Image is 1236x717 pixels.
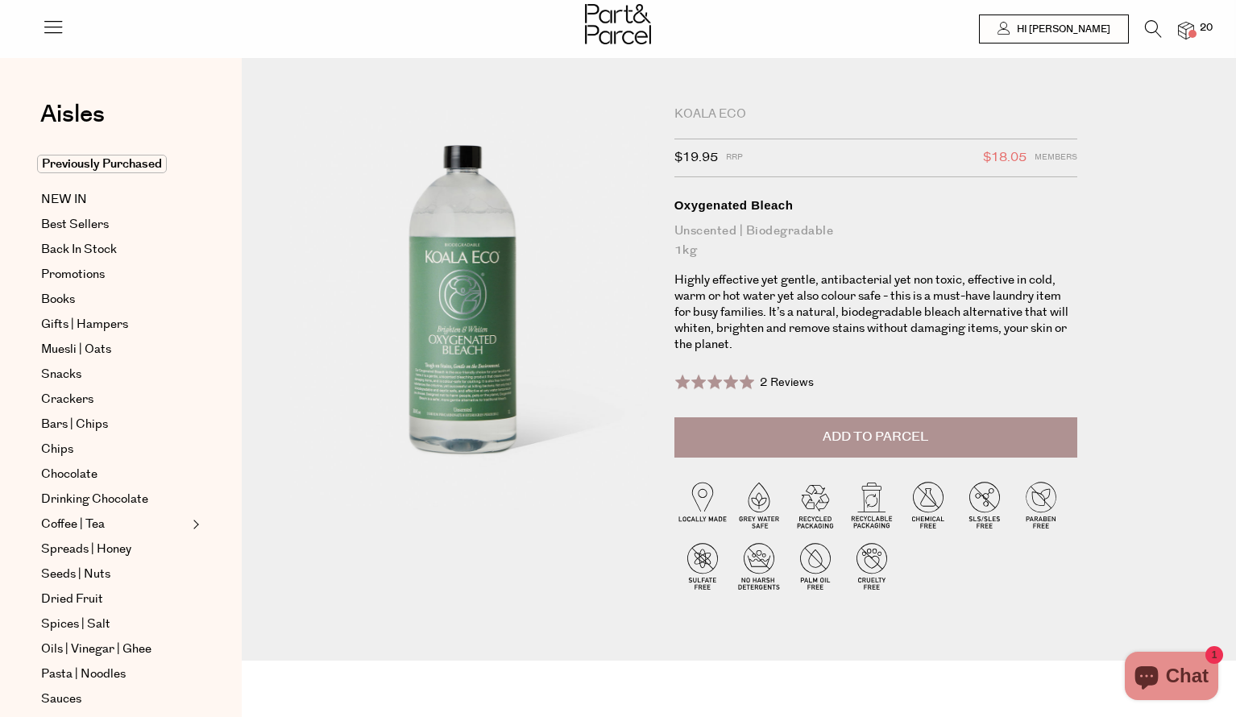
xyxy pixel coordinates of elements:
a: Muesli | Oats [41,340,188,359]
img: P_P-ICONS-Live_Bec_V11_Paraben_Free.svg [1013,476,1069,533]
span: 20 [1196,21,1217,35]
span: Chocolate [41,465,97,484]
img: P_P-ICONS-Live_Bec_V11_Locally_Made_2.svg [674,476,731,533]
span: Sauces [41,690,81,709]
img: P_P-ICONS-Live_Bec_V11_Recyclable_Packaging.svg [844,476,900,533]
img: P_P-ICONS-Live_Bec_V11_Chemical_Free.svg [900,476,956,533]
div: Koala Eco [674,106,1077,122]
img: P_P-ICONS-Live_Bec_V11_SLS-SLES_Free.svg [956,476,1013,533]
button: Add to Parcel [674,417,1077,458]
span: Pasta | Noodles [41,665,126,684]
img: P_P-ICONS-Live_Bec_V11_Recycle_Packaging.svg [787,476,844,533]
a: Chocolate [41,465,188,484]
a: Bars | Chips [41,415,188,434]
img: P_P-ICONS-Live_Bec_V11_No_Harsh_Detergents.svg [731,537,787,594]
span: Best Sellers [41,215,109,234]
a: Back In Stock [41,240,188,259]
span: Bars | Chips [41,415,108,434]
span: Seeds | Nuts [41,565,110,584]
img: P_P-ICONS-Live_Bec_V11_Grey_Water_Safe.svg [731,476,787,533]
a: Sauces [41,690,188,709]
a: Seeds | Nuts [41,565,188,584]
a: Gifts | Hampers [41,315,188,334]
p: Highly effective yet gentle, antibacterial yet non toxic, effective in cold, warm or hot water ye... [674,272,1077,353]
span: $18.05 [983,147,1027,168]
a: Spices | Salt [41,615,188,634]
span: Spices | Salt [41,615,110,634]
a: Books [41,290,188,309]
a: 20 [1178,22,1194,39]
inbox-online-store-chat: Shopify online store chat [1120,652,1223,704]
a: Pasta | Noodles [41,665,188,684]
span: Crackers [41,390,93,409]
span: Coffee | Tea [41,515,105,534]
span: Hi [PERSON_NAME] [1013,23,1110,36]
span: 2 Reviews [760,375,814,391]
img: Oxygenated Bleach [290,106,650,531]
img: Part&Parcel [585,4,651,44]
span: Promotions [41,265,105,284]
span: Add to Parcel [823,428,928,446]
button: Expand/Collapse Coffee | Tea [189,515,200,534]
span: Back In Stock [41,240,117,259]
a: Previously Purchased [41,155,188,174]
span: Dried Fruit [41,590,103,609]
a: Snacks [41,365,188,384]
a: Hi [PERSON_NAME] [979,15,1129,44]
a: Coffee | Tea [41,515,188,534]
span: RRP [726,147,743,168]
span: Drinking Chocolate [41,490,148,509]
span: Members [1035,147,1077,168]
span: Oils | Vinegar | Ghee [41,640,151,659]
a: Oils | Vinegar | Ghee [41,640,188,659]
span: NEW IN [41,190,87,209]
span: Books [41,290,75,309]
div: Oxygenated Bleach [674,197,1077,213]
a: Chips [41,440,188,459]
a: Drinking Chocolate [41,490,188,509]
div: Unscented | Biodegradable 1kg [674,222,1077,260]
a: Best Sellers [41,215,188,234]
span: Spreads | Honey [41,540,131,559]
a: Promotions [41,265,188,284]
span: Chips [41,440,73,459]
span: Gifts | Hampers [41,315,128,334]
img: P_P-ICONS-Live_Bec_V11_Sulfate_Free.svg [674,537,731,594]
a: Dried Fruit [41,590,188,609]
a: Aisles [40,102,105,143]
a: NEW IN [41,190,188,209]
span: Aisles [40,97,105,132]
span: Muesli | Oats [41,340,111,359]
img: P_P-ICONS-Live_Bec_V11_Palm_Oil_Free.svg [787,537,844,594]
a: Crackers [41,390,188,409]
a: Spreads | Honey [41,540,188,559]
span: Previously Purchased [37,155,167,173]
span: $19.95 [674,147,718,168]
span: Snacks [41,365,81,384]
img: P_P-ICONS-Live_Bec_V11_Cruelty_Free.svg [844,537,900,594]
